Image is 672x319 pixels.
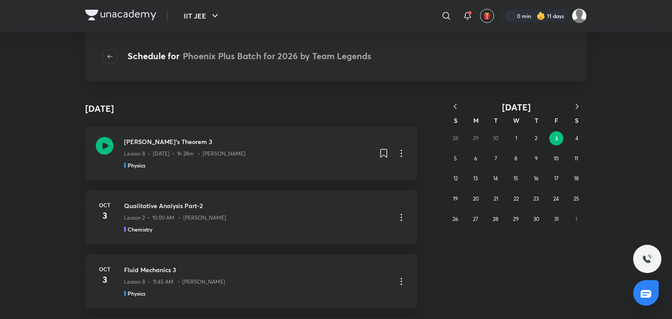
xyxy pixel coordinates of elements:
img: avatar [483,12,491,20]
h5: Physics [128,289,145,297]
abbr: October 4, 2025 [575,135,578,141]
img: Company Logo [85,10,156,20]
a: [PERSON_NAME]'s Theorem 3Lesson 8 • [DATE] • 1h 28m • [PERSON_NAME]Physics [85,126,417,180]
button: October 16, 2025 [529,171,543,186]
abbr: October 7, 2025 [495,155,497,162]
abbr: October 23, 2025 [533,195,539,202]
h3: Fluid Mechanics 3 [124,265,389,274]
h4: 3 [96,273,113,286]
abbr: October 29, 2025 [513,216,519,222]
h4: 3 [96,209,113,222]
button: October 23, 2025 [529,192,543,206]
button: October 26, 2025 [449,212,463,226]
button: October 5, 2025 [449,152,463,166]
abbr: October 17, 2025 [554,175,559,182]
abbr: Friday [555,116,558,125]
p: Lesson 8 • 11:45 AM • [PERSON_NAME] [124,278,225,286]
abbr: October 27, 2025 [473,216,478,222]
h3: Qualitative Analysis Part-2 [124,201,389,210]
button: October 12, 2025 [449,171,463,186]
h6: Oct [96,201,113,209]
button: October 1, 2025 [509,131,523,145]
button: October 7, 2025 [489,152,503,166]
button: October 27, 2025 [468,212,483,226]
a: Oct3Qualitative Analysis Part-2Lesson 2 • 10:00 AM • [PERSON_NAME]Chemistry [85,190,417,244]
abbr: October 21, 2025 [494,195,498,202]
h5: Physics [128,161,145,169]
a: Oct3Fluid Mechanics 3Lesson 8 • 11:45 AM • [PERSON_NAME]Physics [85,254,417,308]
button: October 13, 2025 [468,171,483,186]
button: October 4, 2025 [570,131,584,145]
button: October 11, 2025 [569,152,583,166]
abbr: October 26, 2025 [453,216,458,222]
abbr: October 20, 2025 [473,195,479,202]
button: October 2, 2025 [529,131,543,145]
abbr: October 24, 2025 [553,195,559,202]
abbr: October 22, 2025 [513,195,519,202]
button: October 21, 2025 [489,192,503,206]
h4: Schedule for [128,49,371,64]
button: October 19, 2025 [449,192,463,206]
button: October 8, 2025 [509,152,523,166]
img: streak [536,11,545,20]
abbr: October 12, 2025 [453,175,458,182]
abbr: October 28, 2025 [493,216,498,222]
abbr: October 30, 2025 [533,216,539,222]
button: October 15, 2025 [509,171,523,186]
abbr: October 1, 2025 [515,135,517,141]
span: Phoenix Plus Batch for 2026 by Team Legends [183,50,371,62]
abbr: October 11, 2025 [574,155,578,162]
h3: [PERSON_NAME]'s Theorem 3 [124,137,371,146]
button: October 28, 2025 [489,212,503,226]
button: IIT JEE [178,7,226,25]
abbr: October 14, 2025 [493,175,498,182]
abbr: Monday [473,116,479,125]
img: ttu [642,254,653,264]
h4: [DATE] [85,102,114,115]
h6: Oct [96,265,113,273]
abbr: October 9, 2025 [535,155,538,162]
abbr: October 19, 2025 [453,195,458,202]
button: October 30, 2025 [529,212,543,226]
abbr: October 16, 2025 [534,175,539,182]
abbr: October 10, 2025 [554,155,559,162]
button: October 31, 2025 [549,212,563,226]
abbr: Thursday [535,116,538,125]
button: October 6, 2025 [468,152,483,166]
button: October 29, 2025 [509,212,523,226]
abbr: Sunday [454,116,457,125]
button: October 18, 2025 [569,171,583,186]
img: Shreyas Bhanu [572,8,587,23]
button: October 10, 2025 [549,152,563,166]
button: October 25, 2025 [569,192,583,206]
abbr: October 8, 2025 [514,155,517,162]
button: [DATE] [465,102,567,113]
abbr: Wednesday [513,116,519,125]
abbr: October 31, 2025 [554,216,559,222]
button: October 24, 2025 [549,192,563,206]
a: Company Logo [85,10,156,23]
span: [DATE] [502,101,531,113]
button: October 14, 2025 [489,171,503,186]
abbr: October 13, 2025 [473,175,478,182]
abbr: October 2, 2025 [535,135,537,141]
button: October 3, 2025 [549,131,563,145]
abbr: Tuesday [494,116,498,125]
button: October 9, 2025 [529,152,543,166]
button: October 17, 2025 [549,171,563,186]
button: October 22, 2025 [509,192,523,206]
abbr: October 3, 2025 [555,135,558,142]
abbr: Saturday [575,116,578,125]
h5: Chemistry [128,225,152,233]
abbr: October 18, 2025 [574,175,579,182]
abbr: October 15, 2025 [513,175,518,182]
abbr: October 25, 2025 [574,195,579,202]
button: October 20, 2025 [468,192,483,206]
abbr: October 6, 2025 [474,155,477,162]
p: Lesson 8 • [DATE] • 1h 28m • [PERSON_NAME] [124,150,245,158]
abbr: October 5, 2025 [454,155,457,162]
p: Lesson 2 • 10:00 AM • [PERSON_NAME] [124,214,226,222]
button: avatar [480,9,494,23]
